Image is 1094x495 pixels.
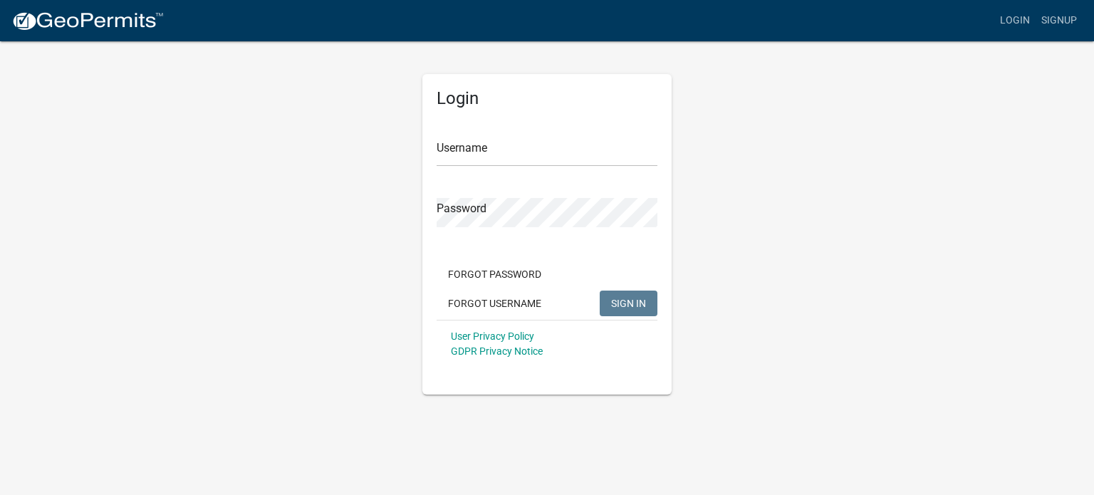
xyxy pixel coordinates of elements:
button: Forgot Username [437,291,553,316]
button: Forgot Password [437,261,553,287]
span: SIGN IN [611,297,646,308]
a: GDPR Privacy Notice [451,345,543,357]
a: User Privacy Policy [451,330,534,342]
a: Signup [1036,7,1083,34]
h5: Login [437,88,657,109]
a: Login [994,7,1036,34]
button: SIGN IN [600,291,657,316]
